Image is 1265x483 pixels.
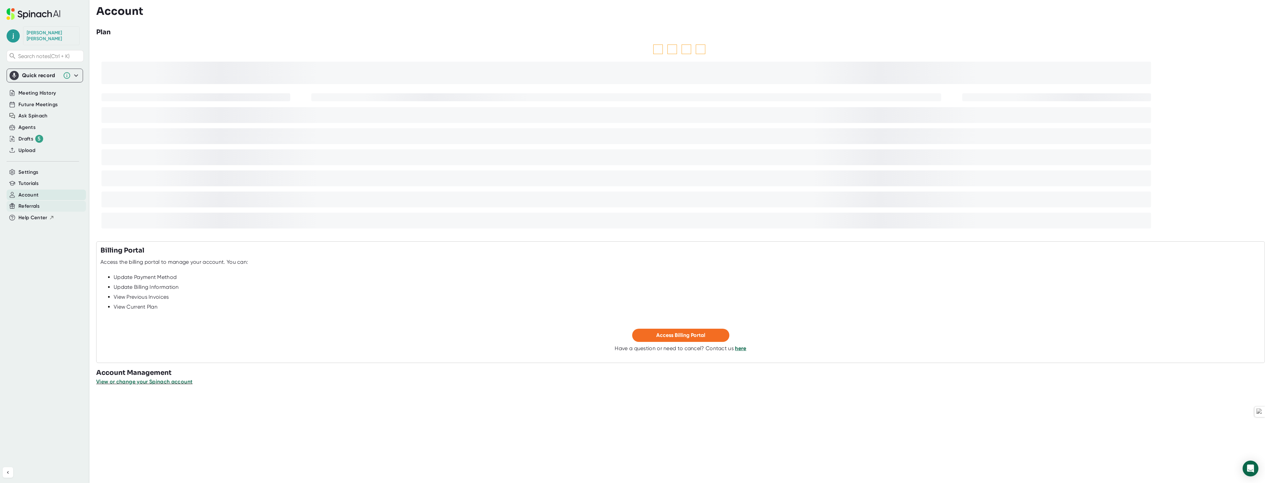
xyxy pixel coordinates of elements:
[114,294,1261,300] div: View Previous Invoices
[18,101,58,108] button: Future Meetings
[96,5,143,17] h3: Account
[18,135,43,143] div: Drafts
[1243,461,1258,476] div: Open Intercom Messenger
[18,124,36,131] button: Agents
[18,214,47,222] span: Help Center
[96,368,1265,378] h3: Account Management
[615,345,746,352] div: Have a question or need to cancel? Contact us
[632,329,729,342] button: Access Billing Portal
[18,168,39,176] button: Settings
[96,27,111,37] h3: Plan
[35,135,43,143] div: 5
[18,147,35,154] button: Upload
[18,135,43,143] button: Drafts 5
[18,53,82,59] span: Search notes (Ctrl + K)
[10,69,80,82] div: Quick record
[18,180,39,187] button: Tutorials
[3,467,13,478] button: Collapse sidebar
[100,246,144,256] h3: Billing Portal
[114,274,1261,281] div: Update Payment Method
[735,345,746,351] a: here
[18,89,56,97] button: Meeting History
[18,214,54,222] button: Help Center
[7,29,20,43] span: j
[96,378,192,385] span: View or change your Spinach account
[114,284,1261,290] div: Update Billing Information
[656,332,705,338] span: Access Billing Portal
[18,191,39,199] button: Account
[18,112,48,120] button: Ask Spinach
[96,378,192,386] button: View or change your Spinach account
[18,202,40,210] button: Referrals
[27,30,76,42] div: James Arterburn
[100,259,248,265] div: Access the billing portal to manage your account. You can:
[114,304,1261,310] div: View Current Plan
[22,72,60,79] div: Quick record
